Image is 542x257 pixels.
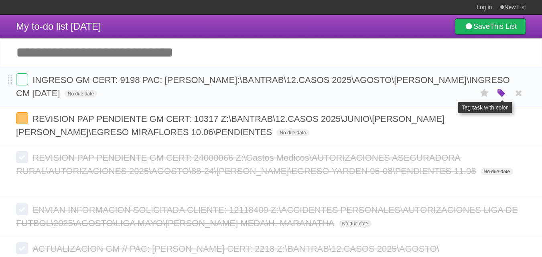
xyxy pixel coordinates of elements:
a: SaveThis List [455,18,526,34]
span: My to-do list [DATE] [16,21,101,32]
label: Done [16,73,28,85]
b: This List [490,22,517,30]
span: INGRESO GM CERT: 9198 PAC: [PERSON_NAME]:\BANTRAB\12.CASOS 2025\AGOSTO\[PERSON_NAME]\INGRESO CM [... [16,75,510,98]
label: Done [16,112,28,124]
span: No due date [276,129,309,136]
span: REVISION PAP PENDIENTE GM CERT: 10317 Z:\BANTRAB\12.CASOS 2025\JUNIO\[PERSON_NAME] [PERSON_NAME]\... [16,114,445,137]
label: Done [16,242,28,254]
label: Done [16,151,28,163]
label: Star task [477,87,492,100]
span: REVISION PAP PENDIENTE GM CERT: 24000066 Z:\Gastos Medicos\AUTORIZACIONES ASEGURADORA RURAL\AUTOR... [16,153,478,176]
span: No due date [481,168,513,175]
span: No due date [65,90,97,97]
label: Done [16,203,28,215]
span: No due date [339,220,371,227]
label: Star task [477,125,492,139]
span: ENVIAN INFORMACION SOLICITADA CLIENTE: 12118409 Z:\ACCIDENTES PERSONALES\AUTORIZACIONES LIGA DE F... [16,205,518,228]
